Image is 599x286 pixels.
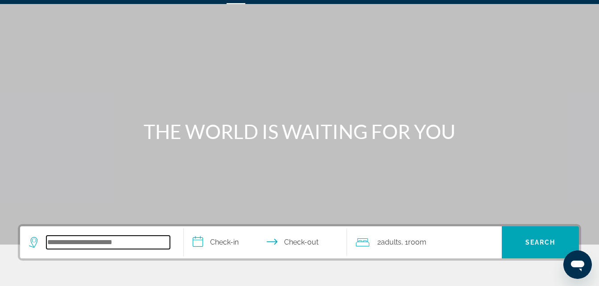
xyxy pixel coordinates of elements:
[347,226,502,258] button: Travelers: 2 adults, 0 children
[563,250,592,279] iframe: Button to launch messaging window
[20,226,579,258] div: Search widget
[502,226,579,258] button: Search
[377,236,401,249] span: 2
[525,239,556,246] span: Search
[401,236,426,249] span: , 1
[381,238,401,246] span: Adults
[408,238,426,246] span: Room
[184,226,347,258] button: Check in and out dates
[132,120,467,143] h1: THE WORLD IS WAITING FOR YOU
